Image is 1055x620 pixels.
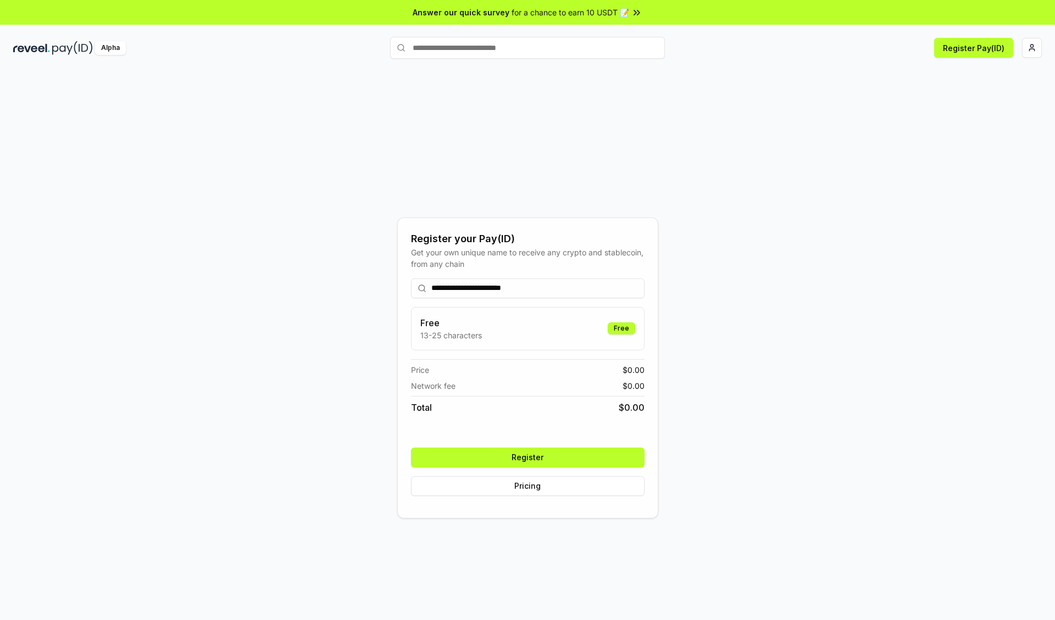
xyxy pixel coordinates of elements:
[623,364,645,376] span: $ 0.00
[413,7,509,18] span: Answer our quick survey
[420,329,482,341] p: 13-25 characters
[411,364,429,376] span: Price
[623,380,645,392] span: $ 0.00
[411,448,645,467] button: Register
[619,401,645,414] span: $ 0.00
[411,401,432,414] span: Total
[934,38,1013,58] button: Register Pay(ID)
[95,41,126,55] div: Alpha
[13,41,50,55] img: reveel_dark
[411,247,645,270] div: Get your own unique name to receive any crypto and stablecoin, from any chain
[411,231,645,247] div: Register your Pay(ID)
[411,380,456,392] span: Network fee
[608,322,635,334] div: Free
[420,316,482,329] h3: Free
[411,476,645,496] button: Pricing
[512,7,629,18] span: for a chance to earn 10 USDT 📝
[52,41,93,55] img: pay_id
